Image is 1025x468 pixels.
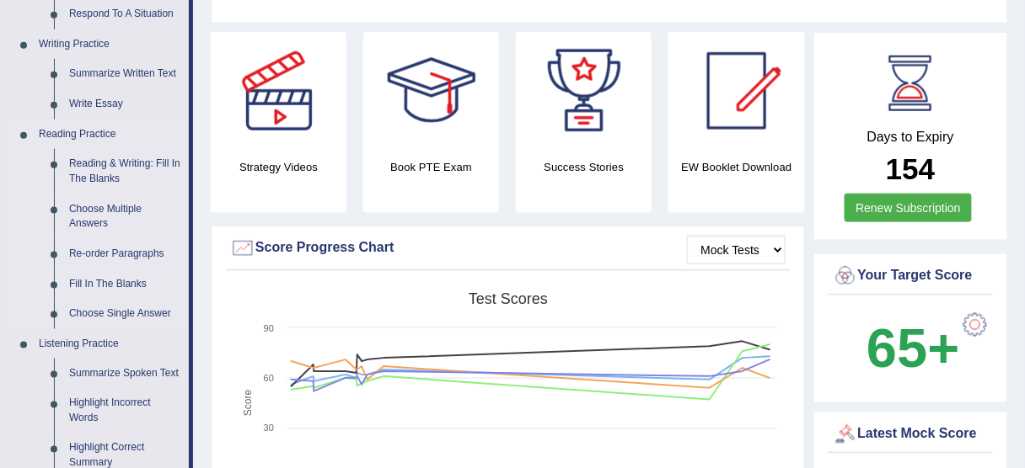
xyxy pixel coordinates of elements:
[62,269,189,300] a: Fill In The Blanks
[230,236,786,261] div: Score Progress Chart
[62,89,189,120] a: Write Essay
[668,158,804,176] h4: EW Booklet Download
[31,29,189,60] a: Writing Practice
[62,194,189,239] a: Choose Multiple Answers
[867,317,959,379] b: 65+
[833,422,990,447] div: Latest Mock Score
[264,323,274,333] text: 90
[243,390,255,417] tspan: Score
[62,239,189,269] a: Re-order Paragraphs
[62,299,189,329] a: Choose Single Answer
[363,158,499,176] h4: Book PTE Exam
[516,158,652,176] h4: Success Stories
[833,263,990,289] div: Your Target Score
[469,290,548,307] tspan: Test scores
[833,130,990,145] h4: Days to Expiry
[264,373,274,383] text: 60
[845,194,972,222] a: Renew Subscription
[31,120,189,150] a: Reading Practice
[62,59,189,89] a: Summarize Written Text
[62,149,189,194] a: Reading & Writing: Fill In The Blanks
[211,158,346,176] h4: Strategy Videos
[31,329,189,359] a: Listening Practice
[62,389,189,433] a: Highlight Incorrect Words
[62,359,189,389] a: Summarize Spoken Text
[886,152,935,185] b: 154
[264,423,274,433] text: 30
